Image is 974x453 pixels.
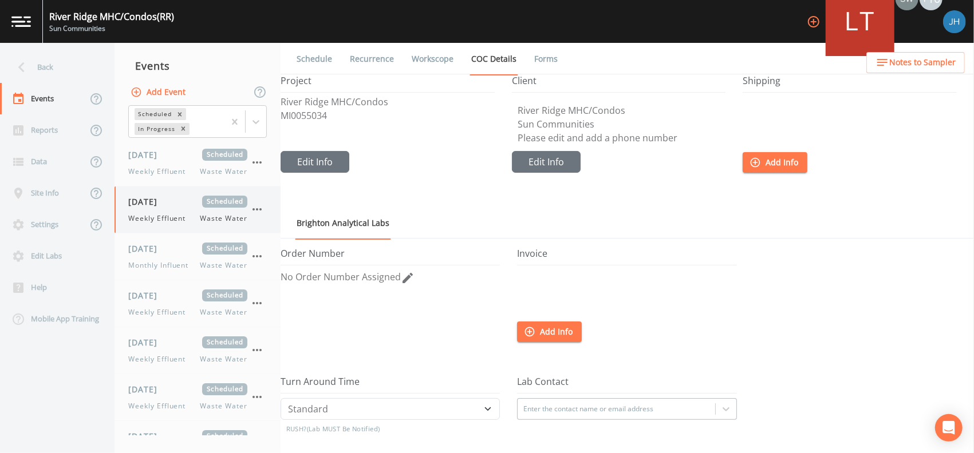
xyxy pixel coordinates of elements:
span: Waste Water [200,401,247,411]
span: [DATE] [128,383,165,395]
a: COC Details [470,43,518,75]
span: [DATE] [128,289,165,301]
a: Workscope [410,43,455,75]
span: [DATE] [128,149,165,161]
div: In Progress [135,123,177,135]
span: Weekly Effluent [128,213,192,224]
span: Weekly Effluent [128,307,192,317]
a: [DATE]ScheduledWeekly EffluentWaste Water [115,374,281,421]
img: logo [11,16,31,27]
div: Scheduled [135,108,173,120]
div: River Ridge MHC/Condos (RR) [49,10,174,23]
h5: Lab Contact [517,376,736,394]
a: [DATE]ScheduledWeekly EffluentWaste Water [115,280,281,327]
h5: Order Number [281,248,500,265]
span: Waste Water [200,166,247,177]
div: Remove In Progress [177,123,190,135]
a: Schedule [295,43,334,75]
span: Weekly Effluent [128,354,192,364]
div: Open Intercom Messenger [935,414,963,442]
span: Scheduled [202,383,247,395]
button: Notes to Sampler [866,52,965,73]
span: [DATE] [128,243,165,255]
h5: Client [512,75,726,93]
span: Scheduled [202,430,247,442]
div: Events [115,51,281,80]
button: Add Info [743,152,807,173]
a: [DATE]ScheduledWeekly EffluentWaste Water [115,327,281,374]
div: Sun Communities [49,23,174,34]
span: [DATE] [128,430,165,442]
span: Monthly Influent [128,260,195,271]
a: Brighton Analytical Labs [295,207,391,240]
a: [DATE]ScheduledWeekly EffluentWaste Water [115,140,281,186]
a: [DATE]ScheduledMonthly InfluentWaste Water [115,233,281,280]
a: [DATE]ScheduledWeekly EffluentWaste Water [115,186,281,233]
span: Waste Water [200,307,247,317]
span: Weekly Effluent [128,166,192,177]
button: Edit Info [281,151,349,173]
h5: Invoice [517,248,736,265]
span: No Order Number Assigned [281,271,401,283]
div: Remove Scheduled [173,108,186,120]
h3: RUSH? [286,420,500,438]
span: Waste Water [200,354,247,364]
span: Scheduled [202,289,247,301]
span: Waste Water [200,213,247,224]
span: Waste Water [200,260,247,271]
img: 84dca5caa6e2e8dac459fb12ff18e533 [943,10,966,33]
span: (Lab MUST Be Notified) [307,424,380,433]
button: Add Event [128,82,190,103]
button: Add Info [517,321,582,343]
p: MI0055034 [281,111,495,120]
h5: Shipping [743,75,957,93]
p: Sun Communities [518,120,726,129]
a: Forms [533,43,559,75]
p: River Ridge MHC/Condos [518,106,726,115]
span: Scheduled [202,243,247,255]
p: River Ridge MHC/Condos [281,97,495,106]
span: Scheduled [202,149,247,161]
button: Edit Info [512,151,581,173]
span: [DATE] [128,196,165,208]
span: Notes to Sampler [889,55,956,70]
h5: Turn Around Time [281,376,500,394]
span: [DATE] [128,336,165,348]
span: Weekly Effluent [128,401,192,411]
p: Please edit and add a phone number [518,133,726,142]
h5: Project [281,75,495,93]
a: Recurrence [348,43,396,75]
span: Scheduled [202,336,247,348]
span: Scheduled [202,196,247,208]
